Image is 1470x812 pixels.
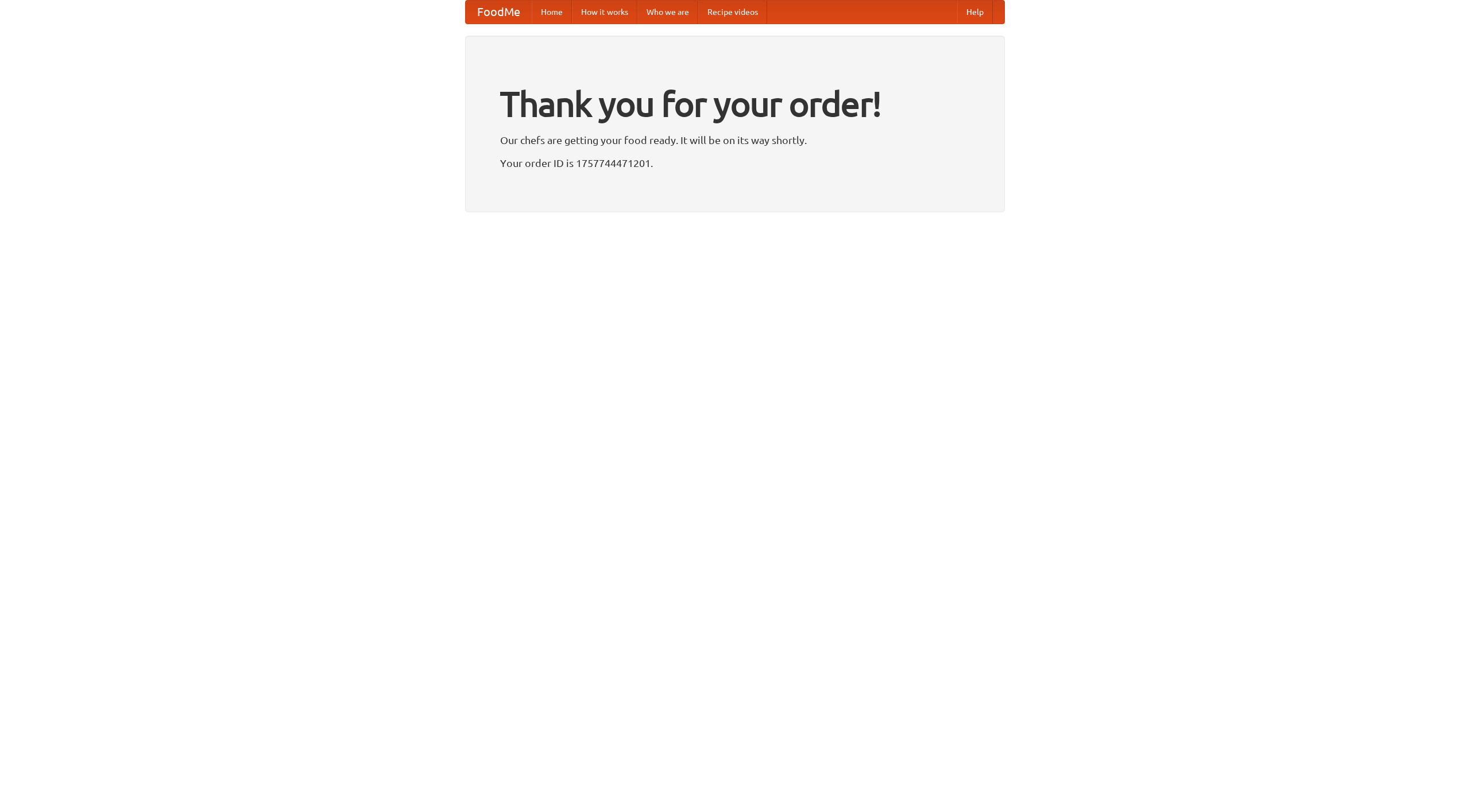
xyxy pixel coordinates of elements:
a: Who we are [637,1,698,24]
a: Recipe videos [698,1,767,24]
a: Help [957,1,993,24]
a: FoodMe [466,1,532,24]
a: How it works [572,1,637,24]
a: Home [532,1,572,24]
p: Our chefs are getting your food ready. It will be on its way shortly. [500,131,970,149]
h1: Thank you for your order! [500,76,970,131]
p: Your order ID is 1757744471201. [500,154,970,172]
